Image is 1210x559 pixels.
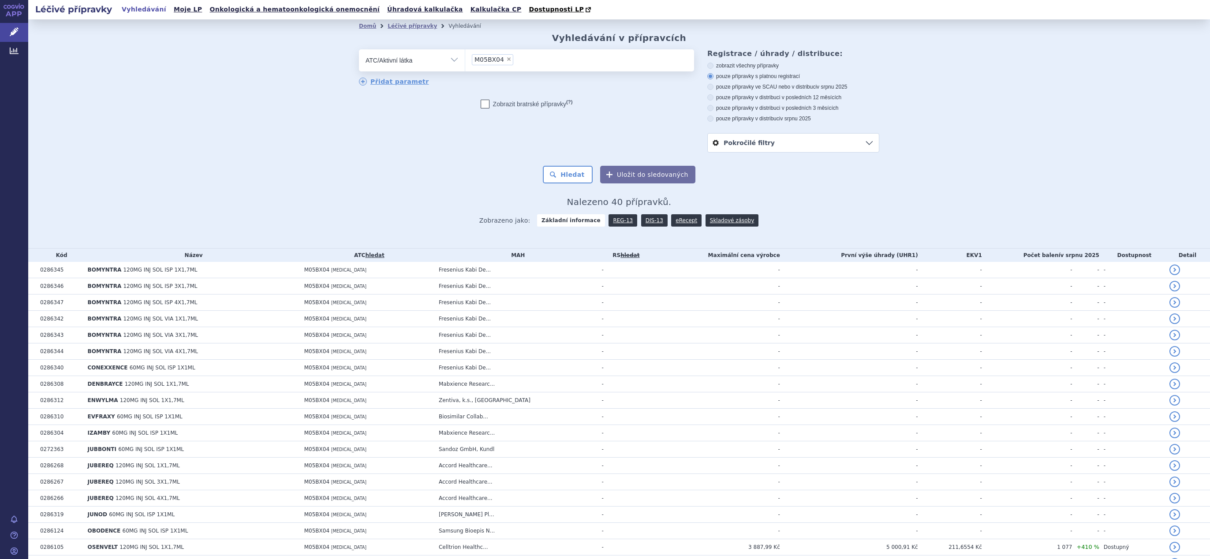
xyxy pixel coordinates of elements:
[780,409,918,425] td: -
[331,398,366,403] span: [MEDICAL_DATA]
[434,474,598,490] td: Accord Healthcare...
[1072,409,1099,425] td: -
[304,299,329,306] span: M05BX04
[598,392,651,409] td: -
[36,425,83,441] td: 0286304
[304,528,329,534] span: M05BX04
[36,311,83,327] td: 0286342
[1072,343,1099,360] td: -
[1099,376,1165,392] td: -
[434,409,598,425] td: Biosimilar Collab...
[1099,409,1165,425] td: -
[117,414,183,420] span: 60MG INJ SOL ISP 1X1ML
[83,249,300,262] th: Název
[780,116,810,122] span: v srpnu 2025
[982,409,1072,425] td: -
[88,332,122,338] span: BOMYNTRA
[474,56,504,63] span: M05BX04
[918,539,982,555] td: 211,6554 Kč
[780,507,918,523] td: -
[1169,362,1180,373] a: detail
[598,474,651,490] td: -
[1099,262,1165,278] td: -
[88,414,115,420] span: EVFRAXY
[641,214,668,227] a: DIS-13
[331,365,366,370] span: [MEDICAL_DATA]
[112,430,178,436] span: 60MG INJ SOL ISP 1X1ML
[304,381,329,387] span: M05BX04
[707,115,879,122] label: pouze přípravky v distribuci
[598,507,651,523] td: -
[620,252,639,258] del: hledat
[918,343,982,360] td: -
[1099,249,1165,262] th: Dostupnost
[119,4,169,15] a: Vyhledávání
[650,539,780,555] td: 3 887,99 Kč
[1099,474,1165,490] td: -
[448,19,493,33] li: Vyhledávání
[1099,327,1165,343] td: -
[88,397,118,403] span: ENWYLMA
[331,414,366,419] span: [MEDICAL_DATA]
[918,262,982,278] td: -
[88,267,122,273] span: BOMYNTRA
[598,360,651,376] td: -
[88,446,116,452] span: JUBBONTI
[434,262,598,278] td: Fresenius Kabi De...
[1169,281,1180,291] a: detail
[780,360,918,376] td: -
[982,294,1072,311] td: -
[331,480,366,484] span: [MEDICAL_DATA]
[598,523,651,539] td: -
[567,197,672,207] span: Nalezeno 40 přípravků.
[36,490,83,507] td: 0286266
[817,84,847,90] span: v srpnu 2025
[120,397,184,403] span: 120MG INJ SOL 1X1,7ML
[650,458,780,474] td: -
[780,425,918,441] td: -
[982,311,1072,327] td: -
[36,278,83,294] td: 0286346
[36,262,83,278] td: 0286345
[304,462,329,469] span: M05BX04
[434,441,598,458] td: Sandoz GmbH, Kundl
[1099,392,1165,409] td: -
[331,463,366,468] span: [MEDICAL_DATA]
[331,284,366,289] span: [MEDICAL_DATA]
[36,458,83,474] td: 0286268
[359,78,429,86] a: Přidat parametr
[537,214,605,227] strong: Základní informace
[36,539,83,555] td: 0286105
[707,104,879,112] label: pouze přípravky v distribuci v posledních 3 měsících
[598,278,651,294] td: -
[506,56,512,62] span: ×
[982,376,1072,392] td: -
[598,490,651,507] td: -
[434,490,598,507] td: Accord Healthcare...
[780,523,918,539] td: -
[1099,425,1165,441] td: -
[116,462,180,469] span: 120MG INJ SOL 1X1,7ML
[434,360,598,376] td: Fresenius Kabi De...
[526,4,595,16] a: Dostupnosti LP
[650,262,780,278] td: -
[1099,278,1165,294] td: -
[1169,379,1180,389] a: detail
[123,332,198,338] span: 120MG INJ SOL VIA 3X1,7ML
[88,495,114,501] span: JUBEREQ
[36,507,83,523] td: 0286319
[598,458,651,474] td: -
[88,299,122,306] span: BOMYNTRA
[780,474,918,490] td: -
[434,249,598,262] th: MAH
[918,249,982,262] th: EKV1
[434,343,598,360] td: Fresenius Kabi De...
[123,283,197,289] span: 120MG INJ SOL ISP 3X1,7ML
[434,278,598,294] td: Fresenius Kabi De...
[918,523,982,539] td: -
[650,343,780,360] td: -
[304,267,329,273] span: M05BX04
[88,348,122,354] span: BOMYNTRA
[434,311,598,327] td: Fresenius Kabi De...
[304,332,329,338] span: M05BX04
